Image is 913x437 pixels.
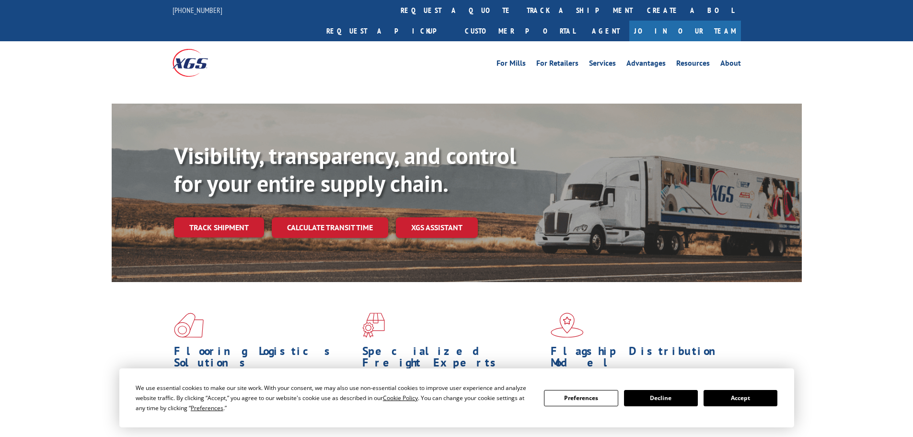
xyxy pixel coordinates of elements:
[396,217,478,238] a: XGS ASSISTANT
[174,217,264,237] a: Track shipment
[272,217,388,238] a: Calculate transit time
[362,345,543,373] h1: Specialized Freight Experts
[362,313,385,338] img: xgs-icon-focused-on-flooring-red
[383,394,418,402] span: Cookie Policy
[624,390,698,406] button: Decline
[629,21,741,41] a: Join Our Team
[720,59,741,70] a: About
[626,59,666,70] a: Advantages
[497,59,526,70] a: For Mills
[676,59,710,70] a: Resources
[174,345,355,373] h1: Flooring Logistics Solutions
[589,59,616,70] a: Services
[582,21,629,41] a: Agent
[174,141,516,198] b: Visibility, transparency, and control for your entire supply chain.
[536,59,578,70] a: For Retailers
[174,313,204,338] img: xgs-icon-total-supply-chain-intelligence-red
[119,368,794,427] div: Cookie Consent Prompt
[458,21,582,41] a: Customer Portal
[319,21,458,41] a: Request a pickup
[191,404,223,412] span: Preferences
[544,390,618,406] button: Preferences
[136,383,532,413] div: We use essential cookies to make our site work. With your consent, we may also use non-essential ...
[173,5,222,15] a: [PHONE_NUMBER]
[704,390,777,406] button: Accept
[551,313,584,338] img: xgs-icon-flagship-distribution-model-red
[551,345,732,373] h1: Flagship Distribution Model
